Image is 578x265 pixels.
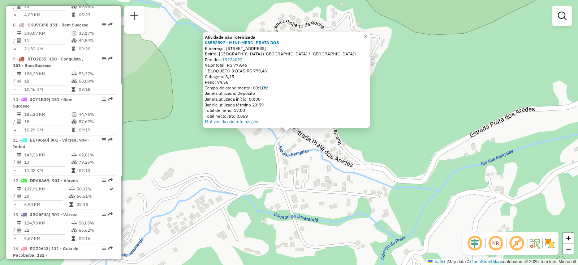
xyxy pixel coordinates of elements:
em: Opções [102,138,106,142]
td: 6,90 KM [24,201,69,208]
span: Exibir rótulo [508,235,525,252]
i: % de utilização do peso [72,31,77,35]
td: = [13,45,17,52]
td: 09:15 [76,201,109,208]
i: Tempo total em rota [72,13,75,17]
td: 44,84% [78,37,113,44]
em: Rota exportada [108,138,113,142]
img: Exibir/Ocultar setores [544,237,556,249]
a: Zoom out [563,244,574,255]
i: Distância Total [17,31,21,35]
a: 08552597 - MINI-MERC. PRATA DOS [205,40,279,45]
td: / [13,118,17,125]
td: 33,17% [78,30,113,37]
td: 50,37% [76,185,109,193]
td: / [13,77,17,85]
span: 8 - [13,22,89,28]
em: Rota exportada [108,97,113,101]
span: DRA8A69 [30,178,49,183]
i: % de utilização do peso [72,153,77,157]
strong: Atividade não roteirizada [205,34,255,40]
td: 20 [24,193,69,200]
td: 33 [24,3,71,10]
a: Com service time [264,85,268,91]
em: Opções [102,97,106,101]
td: 53,37% [78,70,113,77]
td: 57,62% [78,118,113,125]
td: 4,09 KM [24,11,71,18]
td: 11 [24,37,71,44]
span: | 150 - Conquista , 151 - Bom Sucesso [13,56,83,68]
i: Total de Atividades [17,4,21,9]
span: | [447,259,448,264]
i: % de utilização do peso [72,112,77,117]
td: 66,51% [76,193,109,200]
i: Total de Atividades [17,38,21,43]
em: Opções [102,178,106,182]
td: 22 [24,227,71,234]
div: Tempo de atendimento: 00:10 [205,85,368,91]
div: Peso: 94,56 [205,79,368,85]
span: R$ 779,46 [247,68,267,73]
a: Close popup [361,32,370,41]
td: 124,73 KM [24,219,71,227]
i: % de utilização do peso [69,187,75,191]
div: - BLOQUETO 3 DIAS: [205,68,368,74]
a: Motivos da não roteirização [205,119,258,124]
i: Total de Atividades [17,228,21,232]
em: Rota exportada [108,56,113,61]
a: 19224022 [222,57,242,62]
span: EET9660 [30,137,48,143]
span: Ocultar NR [487,235,504,252]
div: Endereço: [STREET_ADDRESS] [205,46,368,51]
td: 79,26% [78,159,113,166]
td: 5,67 KM [24,235,71,242]
td: 143,26 KM [24,151,71,159]
span: Ocultar deslocamento [466,235,483,252]
a: Nova sessão e pesquisa [127,9,142,25]
td: 50,05% [78,219,113,227]
td: / [13,3,17,10]
i: % de utilização da cubagem [72,4,77,9]
td: 13 [24,159,71,166]
i: Distância Total [17,187,21,191]
span: − [566,244,571,253]
em: Rota exportada [108,22,113,27]
em: Rota exportada [108,212,113,216]
span: + [566,234,571,243]
span: 11 - [13,137,90,149]
i: Distância Total [17,221,21,225]
td: 09:19 [78,126,113,134]
span: | 151 - Bom Sucesso [47,22,89,28]
i: % de utilização da cubagem [72,38,77,43]
span: 14 - [13,246,78,264]
i: Total de Atividades [17,194,21,198]
span: 13 - [13,212,78,217]
i: % de utilização do peso [72,72,77,76]
i: Tempo total em rota [72,168,75,173]
td: 10,46 KM [24,86,71,93]
div: Cubagem: 3,15 [205,74,368,80]
i: Total de Atividades [17,79,21,83]
i: % de utilização da cubagem [69,194,75,198]
td: = [13,167,17,174]
i: Tempo total em rota [72,47,75,51]
td: = [13,235,17,242]
em: Opções [102,22,106,27]
i: Tempo total em rota [72,236,75,241]
a: Exibir filtros [555,9,569,23]
td: 18 [24,77,71,85]
td: 18 [24,118,71,125]
i: Distância Total [17,112,21,117]
td: 240,07 KM [24,30,71,37]
td: = [13,86,17,93]
i: Total de Atividades [17,119,21,124]
em: Rota exportada [108,178,113,182]
div: Bairro: [GEOGRAPHIC_DATA] ([GEOGRAPHIC_DATA] / [GEOGRAPHIC_DATA]) [205,51,368,57]
span: EGZ2643 [30,246,48,251]
div: Total hectolitro: 0,859 [205,113,368,119]
td: = [13,11,17,18]
span: | 901 - Várzea, 904 - Imbuí [13,137,90,149]
i: % de utilização do peso [72,221,77,225]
